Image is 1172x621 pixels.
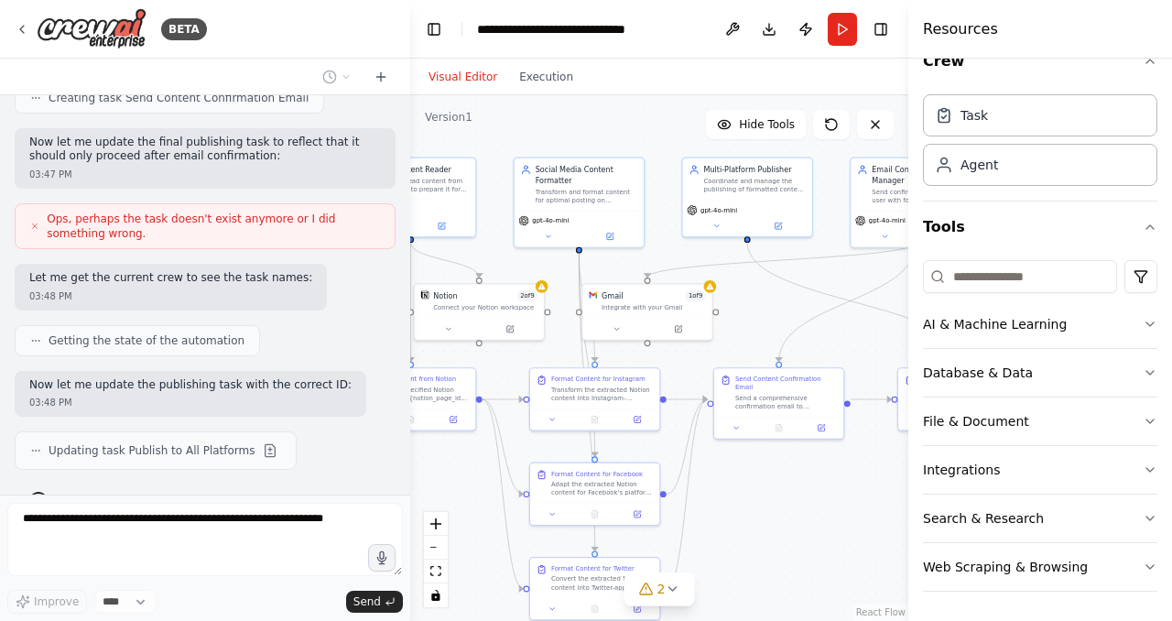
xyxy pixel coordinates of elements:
button: AI & Machine Learning [923,300,1157,348]
button: No output available [388,413,433,426]
h4: Resources [923,18,998,40]
button: Send [346,591,403,613]
button: Tools [923,202,1157,253]
div: NotionNotion2of9Connect your Notion workspace [413,283,545,341]
button: 2 [624,572,695,606]
button: No output available [756,421,801,434]
img: Gmail [589,290,597,299]
div: Format Content for Facebook [551,470,643,478]
button: Database & Data [923,349,1157,397]
div: 03:48 PM [29,289,312,303]
span: gpt-4o-mini [700,206,737,214]
span: gpt-4o-mini [532,216,569,224]
nav: breadcrumb [477,20,668,38]
button: No output available [572,603,617,616]
div: Format Content for TwitterConvert the extracted Notion content into Twitter-appropriate format. C... [529,557,661,620]
div: Agent [960,156,998,174]
div: Multi-Platform Publisher [703,165,805,175]
button: Web Scraping & Browsing [923,543,1157,591]
div: Gmail [602,290,623,300]
img: Notion [420,290,429,299]
div: Extract Content from Notion [367,375,456,383]
button: Improve [7,590,87,614]
p: Now let me update the final publishing task to reflect that it should only proceed after email co... [29,136,381,164]
button: zoom in [424,512,448,536]
div: Coordinate and manage the publishing of formatted content to Instagram, Facebook, and Twitter sim... [703,177,805,193]
button: Hide Tools [706,110,806,139]
div: Access the specified Notion page with ID {notion_page_id} and extract all the content including t... [367,386,469,402]
g: Edge from fc8721b4-38e9-4d2d-b1bc-30622b8245e6 to f1aa5c8b-b36b-419b-81ee-d00891a479b4 [483,394,524,499]
button: No output available [572,508,617,521]
button: Open in side panel [619,603,655,616]
button: fit view [424,560,448,583]
g: Edge from 8bbe99ca-8044-4dd0-aabd-ec402ed42fa5 to c75999a7-f79b-44a8-8ad4-88b3d7a1da45 [406,243,484,278]
div: Social Media Content FormatterTransform and format content for optimal posting on Instagram, Face... [514,157,646,247]
div: Notion [433,290,457,300]
button: Open in side panel [581,230,640,243]
button: Open in side panel [648,322,708,335]
g: Edge from c49c4f99-f2c9-4709-9264-88bc58aa1031 to a9e70365-ae41-4525-9644-1809ffff3fd5 [742,243,968,362]
g: Edge from 4ec41921-e465-4011-bf11-05317d9d1060 to b2a64b2b-aad1-4dce-8a8e-92d696e4aab2 [642,243,920,278]
p: Now let me update the publishing task with the correct ID: [29,378,352,393]
button: Open in side panel [748,220,808,233]
img: Logo [37,8,146,49]
span: Creating task Send Content Confirmation Email [49,91,309,105]
div: Format Content for FacebookAdapt the extracted Notion content for Facebook's platform requirement... [529,463,661,526]
div: Email Confirmation ManagerSend confirmation emails to the user with formatted content previews be... [850,157,982,247]
div: 03:47 PM [29,168,381,181]
div: Notion Content ReaderExtract and read content from Notion pages to prepare it for social media pu... [345,157,477,237]
button: Click to speak your automation idea [368,544,396,572]
div: GmailGmail1of9Integrate with your Gmail [581,283,713,341]
div: Notion Content Reader [367,165,469,175]
span: Improve [34,594,79,609]
button: toggle interactivity [424,583,448,607]
button: Open in side panel [435,413,471,426]
div: Crew [923,87,1157,201]
button: Search & Research [923,495,1157,542]
g: Edge from f1aa5c8b-b36b-419b-81ee-d00891a479b4 to 45befd73-f0ec-4b06-9b43-3925f4324055 [667,394,708,499]
button: Open in side panel [412,220,472,233]
div: Adapt the extracted Notion content for Facebook's platform requirements. Create engaging posts th... [551,480,653,496]
div: Transform the extracted Notion content into Instagram-optimized format. Create engaging captions ... [551,386,653,402]
g: Edge from 52e065d1-a1f9-4b11-b9e8-18bb3d4ca1eb to 45befd73-f0ec-4b06-9b43-3925f4324055 [667,394,708,404]
span: Hide Tools [739,117,795,132]
span: Send [353,594,381,609]
div: Send a comprehensive confirmation email to {user_email} containing formatted content previews for... [735,394,837,410]
div: Task [960,106,988,125]
g: Edge from fc8721b4-38e9-4d2d-b1bc-30622b8245e6 to a23374e9-4a7f-4cca-95ca-a8c3fa38b486 [483,394,524,594]
div: Extract Content from NotionAccess the specified Notion page with ID {notion_page_id} and extract ... [345,367,477,430]
button: Start a new chat [366,66,396,88]
a: React Flow attribution [856,607,906,617]
p: Let me get the current crew to see the task names: [29,271,312,286]
button: Crew [923,36,1157,87]
button: zoom out [424,536,448,560]
span: gpt-4o-mini [869,216,906,224]
div: Send Content Confirmation Email [735,375,837,391]
div: React Flow controls [424,512,448,607]
div: BETA [161,18,207,40]
div: Integrate with your Gmail [602,303,706,311]
g: Edge from 45befd73-f0ec-4b06-9b43-3925f4324055 to a9e70365-ae41-4525-9644-1809ffff3fd5 [851,394,892,404]
div: Social Media Content Formatter [536,165,637,186]
button: Open in side panel [480,322,539,335]
div: Send confirmation emails to the user with formatted content previews before publishing to social ... [872,188,973,204]
span: Updating task Publish to All Platforms [49,443,255,458]
div: Format Content for Instagram [551,375,646,383]
div: Send Content Confirmation EmailSend a comprehensive confirmation email to {user_email} containing... [713,367,845,440]
div: Connect your Notion workspace [433,303,537,311]
span: Ops, perhaps the task doesn't exist anymore or I did something wrong. [47,212,380,241]
div: Format Content for InstagramTransform the extracted Notion content into Instagram-optimized forma... [529,367,661,430]
button: No output available [572,413,617,426]
g: Edge from fc8721b4-38e9-4d2d-b1bc-30622b8245e6 to 52e065d1-a1f9-4b11-b9e8-18bb3d4ca1eb [483,394,524,404]
button: Switch to previous chat [315,66,359,88]
div: Format Content for Twitter [551,564,635,572]
button: Hide left sidebar [421,16,447,42]
span: Number of enabled actions [685,290,705,300]
span: 2 [657,580,666,598]
button: Open in side panel [803,421,839,434]
button: Hide right sidebar [868,16,894,42]
span: Number of enabled actions [517,290,537,300]
div: Multi-Platform PublisherCoordinate and manage the publishing of formatted content to Instagram, F... [681,157,813,237]
button: Open in side panel [619,508,655,521]
div: Tools [923,253,1157,606]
